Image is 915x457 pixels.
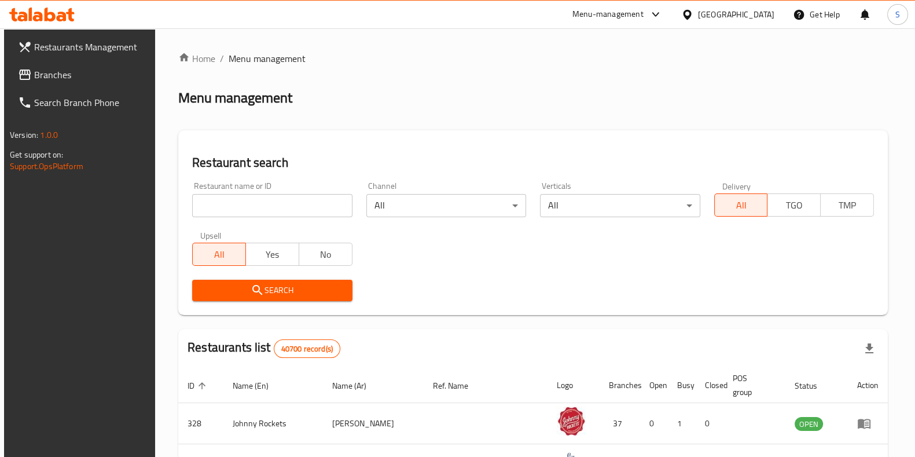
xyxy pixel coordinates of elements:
[572,8,644,21] div: Menu-management
[600,403,640,444] td: 37
[34,40,148,54] span: Restaurants Management
[857,416,879,430] div: Menu
[197,246,241,263] span: All
[233,379,284,393] span: Name (En)
[201,283,343,298] span: Search
[557,407,586,436] img: Johnny Rockets
[795,379,832,393] span: Status
[600,368,640,403] th: Branches
[274,339,340,358] div: Total records count
[192,280,352,301] button: Search
[200,231,222,239] label: Upsell
[34,96,148,109] span: Search Branch Phone
[895,8,900,21] span: S
[245,243,299,266] button: Yes
[714,193,768,217] button: All
[433,379,483,393] span: Ref. Name
[9,89,157,116] a: Search Branch Phone
[366,194,526,217] div: All
[696,403,723,444] td: 0
[192,243,246,266] button: All
[820,193,874,217] button: TMP
[698,8,774,21] div: [GEOGRAPHIC_DATA]
[323,403,424,444] td: [PERSON_NAME]
[696,368,723,403] th: Closed
[192,154,874,171] h2: Restaurant search
[719,197,763,214] span: All
[722,182,751,190] label: Delivery
[547,368,600,403] th: Logo
[10,159,83,174] a: Support.OpsPlatform
[795,418,823,431] span: OPEN
[229,52,306,65] span: Menu management
[848,368,888,403] th: Action
[9,61,157,89] a: Branches
[178,52,888,65] nav: breadcrumb
[10,127,38,142] span: Version:
[188,339,340,358] h2: Restaurants list
[332,379,381,393] span: Name (Ar)
[767,193,821,217] button: TGO
[733,371,771,399] span: POS group
[540,194,700,217] div: All
[178,403,223,444] td: 328
[192,194,352,217] input: Search for restaurant name or ID..
[668,368,696,403] th: Busy
[178,52,215,65] a: Home
[855,335,883,363] div: Export file
[640,403,668,444] td: 0
[178,89,292,107] h2: Menu management
[640,368,668,403] th: Open
[668,403,696,444] td: 1
[299,243,352,266] button: No
[40,127,58,142] span: 1.0.0
[274,343,340,354] span: 40700 record(s)
[9,33,157,61] a: Restaurants Management
[304,246,348,263] span: No
[220,52,224,65] li: /
[188,379,210,393] span: ID
[34,68,148,82] span: Branches
[825,197,869,214] span: TMP
[223,403,323,444] td: Johnny Rockets
[10,147,63,162] span: Get support on:
[251,246,295,263] span: Yes
[772,197,816,214] span: TGO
